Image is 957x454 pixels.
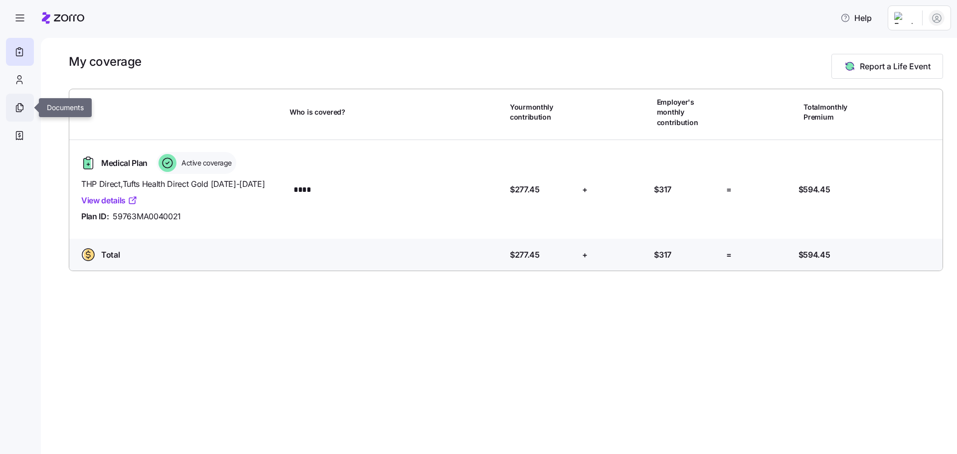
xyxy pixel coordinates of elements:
[798,249,830,261] span: $594.45
[798,183,830,196] span: $594.45
[582,183,588,196] span: +
[113,210,181,223] span: 59763MA0040021
[832,8,880,28] button: Help
[726,249,732,261] span: =
[831,54,943,79] button: Report a Life Event
[101,157,148,169] span: Medical Plan
[81,178,282,190] span: THP Direct , Tufts Health Direct Gold [DATE]-[DATE]
[582,249,588,261] span: +
[101,249,120,261] span: Total
[860,60,931,72] span: Report a Life Event
[81,194,138,207] a: View details
[510,249,540,261] span: $277.45
[894,12,914,24] img: Employer logo
[840,12,872,24] span: Help
[726,183,732,196] span: =
[510,183,540,196] span: $277.45
[657,97,722,128] span: Employer's monthly contribution
[81,210,109,223] span: Plan ID:
[654,249,671,261] span: $317
[290,107,345,117] span: Who is covered?
[69,54,142,69] h1: My coverage
[178,158,232,168] span: Active coverage
[803,102,869,123] span: Total monthly Premium
[654,183,671,196] span: $317
[510,102,575,123] span: Your monthly contribution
